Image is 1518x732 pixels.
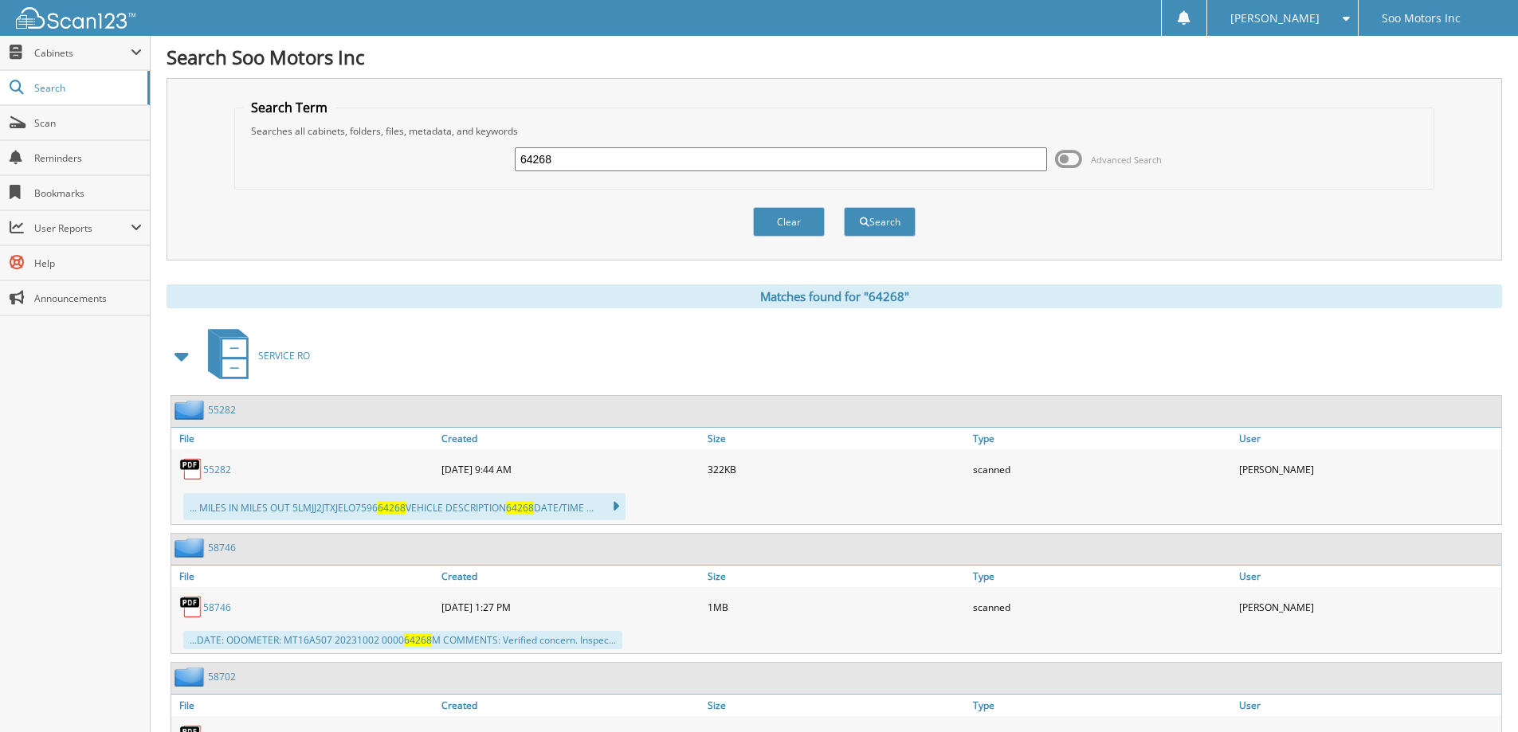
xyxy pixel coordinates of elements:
div: [DATE] 1:27 PM [437,591,704,623]
img: folder2.png [175,667,208,687]
div: scanned [969,453,1235,485]
div: Searches all cabinets, folders, files, metadata, and keywords [243,124,1426,138]
a: SERVICE RO [198,324,310,387]
span: Reminders [34,151,142,165]
button: Clear [753,207,825,237]
legend: Search Term [243,99,335,116]
span: [PERSON_NAME] [1230,14,1320,23]
div: 1MB [704,591,970,623]
span: Soo Motors Inc [1382,14,1461,23]
div: [DATE] 9:44 AM [437,453,704,485]
span: Announcements [34,292,142,305]
a: Size [704,566,970,587]
a: File [171,428,437,449]
a: User [1235,428,1501,449]
a: 58746 [208,541,236,554]
div: ... MILES IN MILES OUT 5LMJJ2JTXJELO7596 VEHICLE DESCRIPTION DATE/TIME ... [183,493,626,520]
span: 64268 [378,501,406,515]
a: Created [437,428,704,449]
span: SERVICE RO [258,349,310,362]
span: Help [34,256,142,270]
img: folder2.png [175,538,208,558]
span: 64268 [404,633,432,647]
img: scan123-logo-white.svg [16,7,135,29]
a: User [1235,695,1501,716]
a: 58702 [208,670,236,683]
span: Search [34,81,139,95]
span: Bookmarks [34,186,142,200]
a: Created [437,695,704,716]
div: ...DATE: ODOMETER: MT16A507 20231002 0000 M COMMENTS: Verified concern. Inspec... [183,631,622,649]
div: Matches found for "64268" [167,284,1502,308]
a: Type [969,695,1235,716]
h1: Search Soo Motors Inc [167,44,1502,70]
a: 55282 [208,403,236,417]
img: PDF.png [179,595,203,619]
a: Type [969,566,1235,587]
a: Type [969,428,1235,449]
a: Size [704,428,970,449]
a: User [1235,566,1501,587]
span: 64268 [506,501,534,515]
span: Advanced Search [1091,154,1162,166]
button: Search [844,207,916,237]
a: Created [437,566,704,587]
a: 58746 [203,601,231,614]
div: scanned [969,591,1235,623]
span: User Reports [34,221,131,235]
div: 322KB [704,453,970,485]
div: [PERSON_NAME] [1235,591,1501,623]
a: File [171,566,437,587]
a: File [171,695,437,716]
img: PDF.png [179,457,203,481]
span: Cabinets [34,46,131,60]
a: Size [704,695,970,716]
div: [PERSON_NAME] [1235,453,1501,485]
a: 55282 [203,463,231,476]
span: Scan [34,116,142,130]
img: folder2.png [175,400,208,420]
